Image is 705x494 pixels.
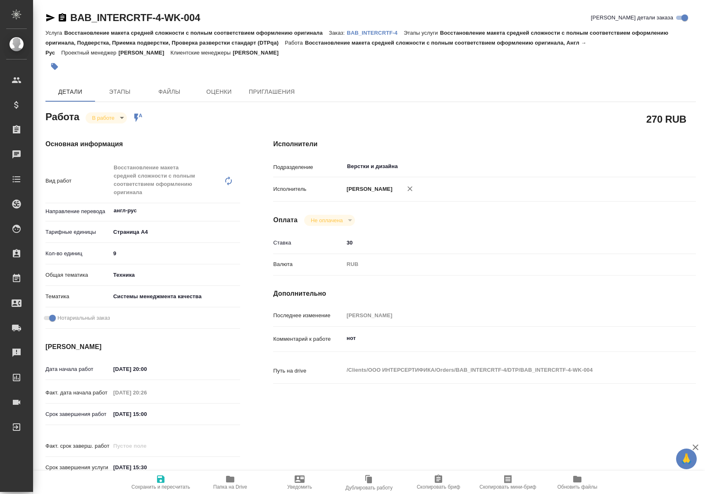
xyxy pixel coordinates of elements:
[656,166,658,167] button: Open
[213,484,247,490] span: Папка на Drive
[171,50,233,56] p: Клиентские менеджеры
[50,87,90,97] span: Детали
[119,50,171,56] p: [PERSON_NAME]
[195,471,265,494] button: Папка на Drive
[417,484,460,490] span: Скопировать бриф
[70,12,200,23] a: BAB_INTERCRTF-4-WK-004
[45,57,64,76] button: Добавить тэг
[557,484,598,490] span: Обновить файлы
[45,410,110,418] p: Срок завершения работ
[86,112,127,123] div: В работе
[100,87,140,97] span: Этапы
[347,29,404,36] a: BAB_INTERCRTF-4
[45,139,240,149] h4: Основная информация
[273,139,696,149] h4: Исполнители
[110,363,183,375] input: ✎ Введи что-нибудь
[45,249,110,258] p: Кол-во единиц
[287,484,312,490] span: Уведомить
[110,408,183,420] input: ✎ Введи что-нибудь
[304,215,355,226] div: В работе
[265,471,334,494] button: Уведомить
[273,215,298,225] h4: Оплата
[110,247,240,259] input: ✎ Введи что-нибудь
[329,30,347,36] p: Заказ:
[344,257,661,271] div: RUB
[273,163,343,171] p: Подразделение
[273,185,343,193] p: Исполнитель
[110,387,183,399] input: Пустое поле
[110,268,240,282] div: Техника
[679,450,693,468] span: 🙏
[110,461,183,473] input: ✎ Введи что-нибудь
[473,471,543,494] button: Скопировать мини-бриф
[45,463,110,472] p: Срок завершения услуги
[344,331,661,345] textarea: нот
[233,50,285,56] p: [PERSON_NAME]
[45,342,240,352] h4: [PERSON_NAME]
[45,365,110,373] p: Дата начала работ
[150,87,189,97] span: Файлы
[344,363,661,377] textarea: /Clients/ООО ИНТЕРСЕРТИФИКА/Orders/BAB_INTERCRTF-4/DTP/BAB_INTERCRTF-4-WK-004
[334,471,404,494] button: Дублировать работу
[131,484,190,490] span: Сохранить и пересчитать
[90,114,117,121] button: В работе
[479,484,536,490] span: Скопировать мини-бриф
[347,30,404,36] p: BAB_INTERCRTF-4
[273,311,343,320] p: Последнее изменение
[285,40,305,46] p: Работа
[236,210,237,211] button: Open
[45,292,110,301] p: Тематика
[45,13,55,23] button: Скопировать ссылку для ЯМессенджера
[45,228,110,236] p: Тарифные единицы
[249,87,295,97] span: Приглашения
[345,485,393,491] span: Дублировать работу
[110,290,240,304] div: Системы менеджмента качества
[344,185,393,193] p: [PERSON_NAME]
[45,177,110,185] p: Вид работ
[401,180,419,198] button: Удалить исполнителя
[344,237,661,249] input: ✎ Введи что-нибудь
[45,109,79,123] h2: Работа
[199,87,239,97] span: Оценки
[404,30,440,36] p: Этапы услуги
[61,50,118,56] p: Проектный менеджер
[676,449,697,469] button: 🙏
[273,335,343,343] p: Комментарий к работе
[45,442,110,450] p: Факт. срок заверш. работ
[64,30,329,36] p: Восстановление макета средней сложности с полным соответствием оформлению оригинала
[110,440,183,452] input: Пустое поле
[591,14,673,22] span: [PERSON_NAME] детали заказа
[273,367,343,375] p: Путь на drive
[308,217,345,224] button: Не оплачена
[45,40,586,56] p: Восстановление макета средней сложности с полным соответствием оформлению оригинала, Англ → Рус
[273,260,343,268] p: Валюта
[646,112,686,126] h2: 270 RUB
[404,471,473,494] button: Скопировать бриф
[110,225,240,239] div: Страница А4
[45,389,110,397] p: Факт. дата начала работ
[45,207,110,216] p: Направление перевода
[543,471,612,494] button: Обновить файлы
[344,309,661,321] input: Пустое поле
[273,289,696,299] h4: Дополнительно
[45,271,110,279] p: Общая тематика
[45,30,64,36] p: Услуга
[273,239,343,247] p: Ставка
[57,13,67,23] button: Скопировать ссылку
[126,471,195,494] button: Сохранить и пересчитать
[57,314,110,322] span: Нотариальный заказ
